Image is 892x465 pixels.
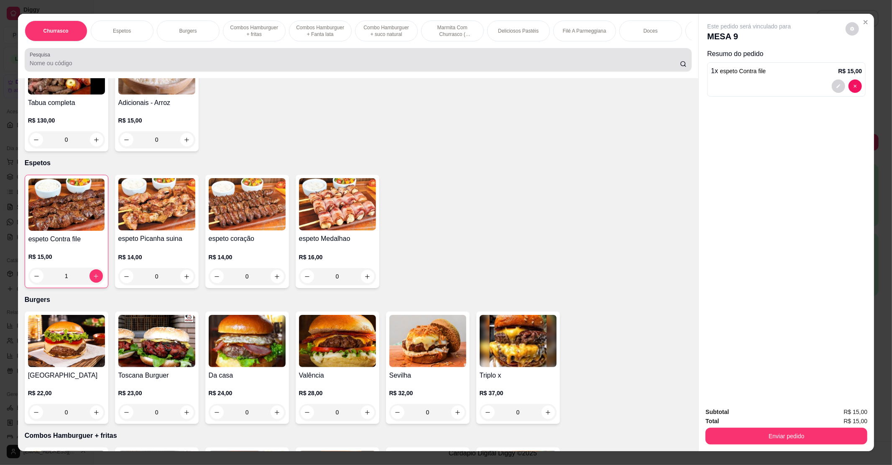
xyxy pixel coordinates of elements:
img: product-image [209,315,286,367]
h4: espeto Medalhao [299,234,376,244]
p: R$ 28,00 [299,389,376,397]
button: decrease-product-quantity [832,79,845,93]
input: Pesquisa [30,59,680,67]
p: R$ 15,00 [118,116,195,125]
p: R$ 22,00 [28,389,105,397]
h4: Tabua completa [28,98,105,108]
img: product-image [299,315,376,367]
p: R$ 16,00 [299,253,376,261]
strong: Subtotal [705,409,729,415]
p: Burgers [179,28,197,34]
p: Burgers [25,295,692,305]
img: product-image [389,315,466,367]
p: Combos Hamburguer + fritas [25,431,692,441]
p: R$ 24,00 [209,389,286,397]
img: product-image [118,178,195,230]
button: increase-product-quantity [361,270,374,283]
p: R$ 15,00 [838,67,862,75]
h4: Adicionais - Arroz [118,98,195,108]
p: Espetos [113,28,131,34]
p: Combos Hamburguer + Fanta lata [296,24,345,38]
img: product-image [28,179,105,231]
p: Churrasco [43,28,69,34]
button: Close [859,15,872,29]
p: R$ 14,00 [118,253,195,261]
h4: Toscana Burguer [118,370,195,381]
p: Filé A Parmeggiana [563,28,606,34]
button: decrease-product-quantity [210,270,224,283]
p: Resumo do pedido [707,49,866,59]
p: Doces [644,28,658,34]
h4: espeto coração [209,234,286,244]
strong: Total [705,418,719,424]
h4: espeto Contra file [28,234,105,244]
button: decrease-product-quantity [120,133,133,146]
button: decrease-product-quantity [301,270,314,283]
button: decrease-product-quantity [30,269,43,283]
p: Marmita Com Churrasco ( Novidade ) [428,24,477,38]
img: product-image [299,178,376,230]
h4: espeto Picanha suina [118,234,195,244]
img: product-image [28,315,105,367]
span: espeto Contra file [720,68,766,74]
button: increase-product-quantity [180,133,194,146]
p: R$ 130,00 [28,116,105,125]
p: R$ 23,00 [118,389,195,397]
button: decrease-product-quantity [849,79,862,93]
p: R$ 32,00 [389,389,466,397]
label: Pesquisa [30,51,53,58]
p: Este pedido será vinculado para [707,22,791,31]
p: Deliciosos Pastéis [498,28,539,34]
p: 1 x [711,66,766,76]
button: increase-product-quantity [271,270,284,283]
button: decrease-product-quantity [846,22,859,36]
span: R$ 15,00 [844,407,868,416]
span: R$ 15,00 [844,416,868,426]
h4: [GEOGRAPHIC_DATA] [28,370,105,381]
h4: Triplo x [480,370,557,381]
h4: Valência [299,370,376,381]
p: R$ 15,00 [28,253,105,261]
button: increase-product-quantity [180,270,194,283]
button: increase-product-quantity [89,269,103,283]
p: Espetos [25,158,692,168]
h4: Da casa [209,370,286,381]
img: product-image [118,315,195,367]
button: Enviar pedido [705,428,867,445]
p: R$ 37,00 [480,389,557,397]
img: product-image [480,315,557,367]
p: Combo Hamburguer + suco natural [362,24,411,38]
h4: Sevilha [389,370,466,381]
button: decrease-product-quantity [120,270,133,283]
img: product-image [209,178,286,230]
p: R$ 14,00 [209,253,286,261]
p: MESA 9 [707,31,791,42]
p: Combos Hamburguer + fritas [230,24,279,38]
